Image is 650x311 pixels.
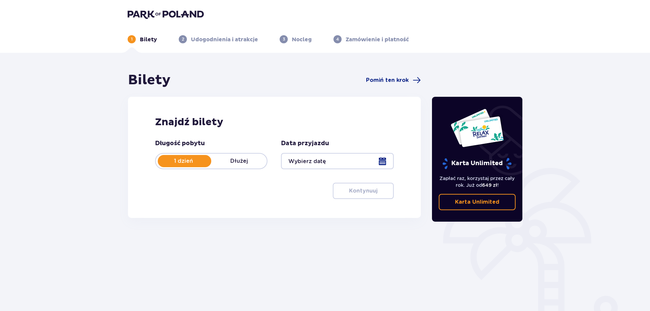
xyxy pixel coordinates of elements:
img: Park of Poland logo [128,9,204,19]
p: 3 [283,36,285,42]
p: Zapłać raz, korzystaj przez cały rok. Już od ! [439,175,516,188]
p: Udogodnienia i atrakcje [191,36,258,43]
p: Bilety [140,36,157,43]
a: Pomiń ten krok [366,76,421,84]
p: Dłużej [211,157,267,165]
h1: Bilety [128,72,171,89]
p: Długość pobytu [155,139,205,148]
h2: Znajdź bilety [155,116,394,129]
p: Zamówienie i płatność [346,36,409,43]
p: Karta Unlimited [455,198,499,206]
p: 4 [336,36,339,42]
span: Pomiń ten krok [366,76,409,84]
button: Kontynuuj [333,183,394,199]
p: 1 [131,36,133,42]
span: 649 zł [482,182,497,188]
p: Data przyjazdu [281,139,329,148]
a: Karta Unlimited [439,194,516,210]
p: 1 dzień [156,157,211,165]
p: 2 [182,36,184,42]
p: Nocleg [292,36,312,43]
p: Kontynuuj [349,187,377,195]
p: Karta Unlimited [442,158,512,170]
